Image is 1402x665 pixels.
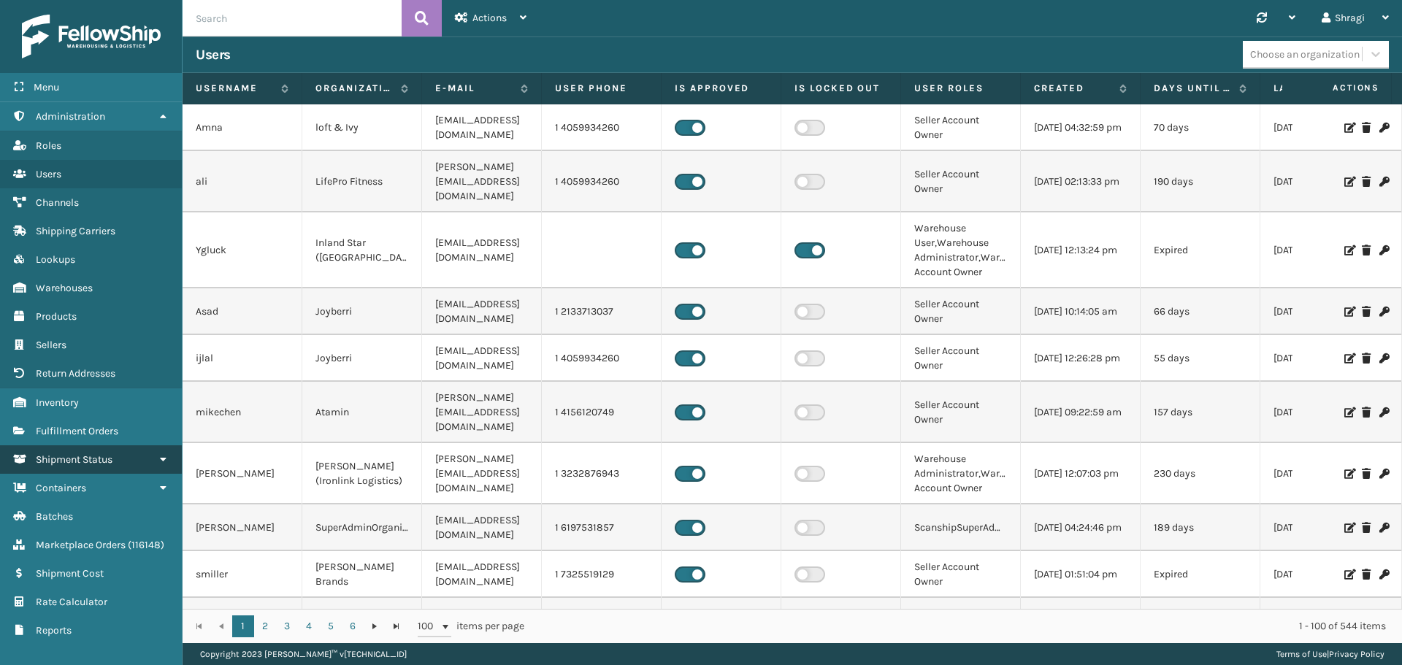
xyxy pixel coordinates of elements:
[1154,82,1232,95] label: Days until password expires
[1379,177,1388,187] i: Change Password
[472,12,507,24] span: Actions
[542,335,662,382] td: 1 4059934260
[901,504,1021,551] td: ScanshipSuperAdministrator
[1260,151,1380,212] td: [DATE] 02:04:24 pm
[675,82,767,95] label: Is Approved
[1021,151,1141,212] td: [DATE] 02:13:33 pm
[183,151,302,212] td: ali
[435,82,513,95] label: E-mail
[302,151,422,212] td: LifePro Fitness
[1141,212,1260,288] td: Expired
[1141,504,1260,551] td: 189 days
[183,212,302,288] td: Ygluck
[1141,104,1260,151] td: 70 days
[1260,551,1380,598] td: [DATE] 01:21:44 pm
[1021,382,1141,443] td: [DATE] 09:22:59 am
[422,504,542,551] td: [EMAIL_ADDRESS][DOMAIN_NAME]
[1379,307,1388,317] i: Change Password
[901,335,1021,382] td: Seller Account Owner
[302,598,422,645] td: Fellowship - West
[542,151,662,212] td: 1 4059934260
[1260,335,1380,382] td: [DATE] 07:03:58 pm
[1021,288,1141,335] td: [DATE] 10:14:05 am
[901,212,1021,288] td: Warehouse User,Warehouse Administrator,Warehouse Account Owner
[1344,245,1353,255] i: Edit
[1021,212,1141,288] td: [DATE] 12:13:24 pm
[1344,523,1353,533] i: Edit
[36,624,72,637] span: Reports
[36,425,118,437] span: Fulfillment Orders
[1141,598,1260,645] td: 350 days
[422,443,542,504] td: [PERSON_NAME][EMAIL_ADDRESS][DOMAIN_NAME]
[901,104,1021,151] td: Seller Account Owner
[1344,177,1353,187] i: Edit
[1362,307,1371,317] i: Delete
[1362,353,1371,364] i: Delete
[1362,245,1371,255] i: Delete
[320,615,342,637] a: 5
[1141,288,1260,335] td: 66 days
[36,567,104,580] span: Shipment Cost
[36,139,61,152] span: Roles
[1260,504,1380,551] td: [DATE] 04:19:39 pm
[128,539,164,551] span: ( 116148 )
[276,615,298,637] a: 3
[542,598,662,645] td: 1 9096446292
[36,110,105,123] span: Administration
[386,615,407,637] a: Go to the last page
[36,310,77,323] span: Products
[36,253,75,266] span: Lookups
[1344,307,1353,317] i: Edit
[1362,123,1371,133] i: Delete
[1021,443,1141,504] td: [DATE] 12:07:03 pm
[364,615,386,637] a: Go to the next page
[1379,469,1388,479] i: Change Password
[369,620,380,632] span: Go to the next page
[183,504,302,551] td: [PERSON_NAME]
[1362,523,1371,533] i: Delete
[422,598,542,645] td: [EMAIL_ADDRESS][DOMAIN_NAME]
[391,620,402,632] span: Go to the last page
[901,288,1021,335] td: Seller Account Owner
[302,212,422,288] td: Inland Star ([GEOGRAPHIC_DATA])
[1379,353,1388,364] i: Change Password
[422,335,542,382] td: [EMAIL_ADDRESS][DOMAIN_NAME]
[1021,104,1141,151] td: [DATE] 04:32:59 pm
[36,482,86,494] span: Containers
[1034,82,1112,95] label: Created
[302,551,422,598] td: [PERSON_NAME] Brands
[542,104,662,151] td: 1 4059934260
[1344,123,1353,133] i: Edit
[34,81,59,93] span: Menu
[183,551,302,598] td: smiller
[1141,335,1260,382] td: 55 days
[1260,443,1380,504] td: [DATE] 06:08:43 pm
[1344,353,1353,364] i: Edit
[183,335,302,382] td: ijlal
[36,596,107,608] span: Rate Calculator
[1021,551,1141,598] td: [DATE] 01:51:04 pm
[555,82,648,95] label: User phone
[422,212,542,288] td: [EMAIL_ADDRESS][DOMAIN_NAME]
[1021,504,1141,551] td: [DATE] 04:24:46 pm
[342,615,364,637] a: 6
[1273,82,1352,95] label: Last Seen
[302,104,422,151] td: loft & Ivy
[1379,523,1388,533] i: Change Password
[302,335,422,382] td: Joyberri
[542,288,662,335] td: 1 2133713037
[1276,643,1384,665] div: |
[422,104,542,151] td: [EMAIL_ADDRESS][DOMAIN_NAME]
[302,382,422,443] td: Atamin
[36,510,73,523] span: Batches
[183,598,302,645] td: Donnelley
[36,196,79,209] span: Channels
[901,382,1021,443] td: Seller Account Owner
[183,288,302,335] td: Asad
[1287,76,1388,100] span: Actions
[901,443,1021,504] td: Warehouse Administrator,Warehouse Account Owner
[542,382,662,443] td: 1 4156120749
[298,615,320,637] a: 4
[1141,151,1260,212] td: 190 days
[542,504,662,551] td: 1 6197531857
